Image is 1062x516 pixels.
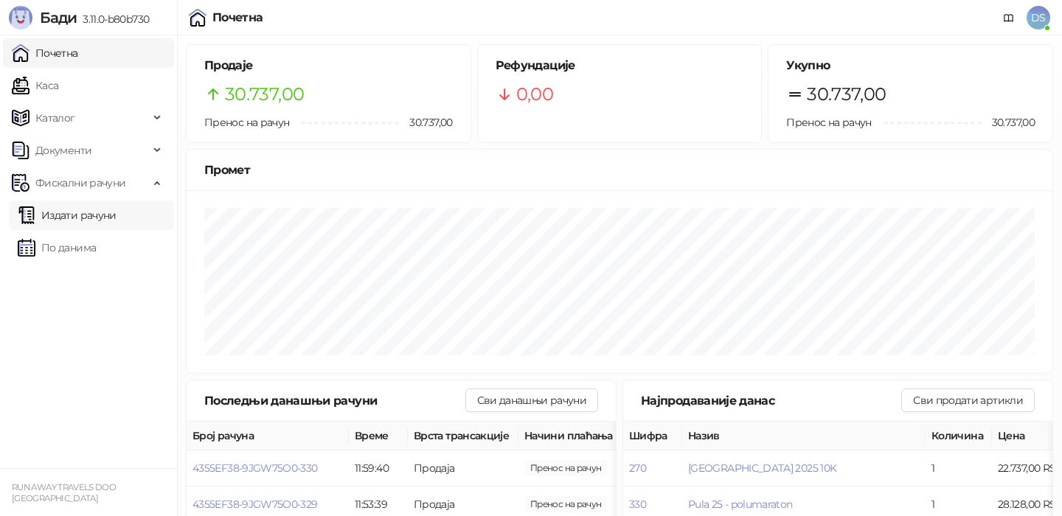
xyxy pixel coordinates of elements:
img: Logo [9,6,32,29]
span: Документи [35,136,91,165]
div: Најпродаваније данас [641,391,901,410]
div: Промет [204,161,1035,179]
span: 8.000,00 [524,496,607,512]
span: Пренос на рачун [204,116,289,129]
button: [GEOGRAPHIC_DATA] 2025 10K [688,461,836,475]
span: 0,00 [516,80,553,108]
a: Каса [12,71,58,100]
h5: Рефундације [496,57,744,74]
small: RUN AWAY TRAVELS DOO [GEOGRAPHIC_DATA] [12,482,116,503]
button: Сви данашњи рачуни [465,388,598,412]
a: Почетна [12,38,78,68]
th: Начини плаћања [518,422,666,450]
th: Врста трансакције [408,422,518,450]
span: Фискални рачуни [35,168,125,198]
th: Назив [682,422,926,450]
span: 3.11.0-b80b730 [77,13,149,26]
span: 30.737,00 [399,114,452,130]
h5: Укупно [786,57,1035,74]
span: Пренос на рачун [786,116,871,129]
button: 4355EF38-9JGW75O0-330 [192,461,318,475]
button: 330 [629,498,646,511]
a: По данима [18,233,96,262]
div: Последњи данашњи рачуни [204,391,465,410]
button: 4355EF38-9JGW75O0-329 [192,498,318,511]
a: Издати рачуни [18,201,117,230]
span: DS [1027,6,1050,29]
th: Време [349,422,408,450]
td: 1 [926,450,992,487]
a: Документација [997,6,1021,29]
div: Почетна [212,12,263,24]
span: 30.737,00 [225,80,304,108]
button: Сви продати артикли [901,388,1035,412]
td: 11:59:40 [349,450,408,487]
button: 270 [629,461,646,475]
th: Број рачуна [187,422,349,450]
span: 22.737,00 [524,460,607,476]
span: 30.737,00 [982,114,1035,130]
h5: Продаје [204,57,453,74]
span: 30.737,00 [807,80,886,108]
th: Количина [926,422,992,450]
td: Продаја [408,450,518,487]
button: Pula 25 - polumaraton [688,498,793,511]
th: Шифра [623,422,682,450]
span: Каталог [35,103,75,133]
span: Бади [40,9,77,27]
